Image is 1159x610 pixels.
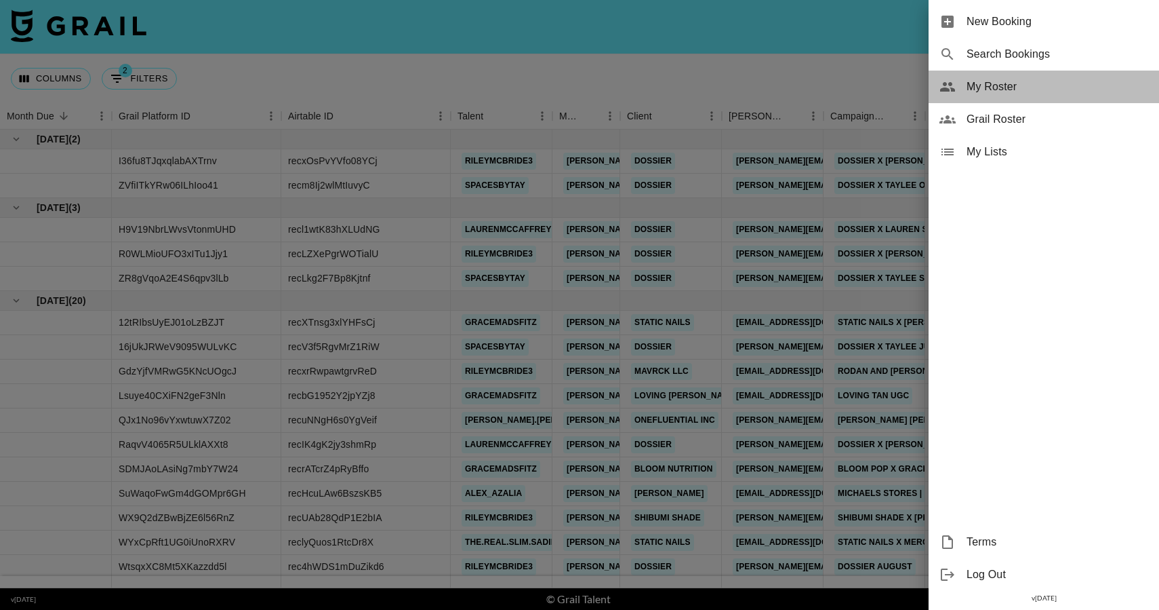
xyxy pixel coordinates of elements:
span: Log Out [967,567,1148,583]
div: Search Bookings [929,38,1159,71]
div: v [DATE] [929,591,1159,605]
span: Search Bookings [967,46,1148,62]
span: Terms [967,534,1148,550]
span: Grail Roster [967,111,1148,128]
div: New Booking [929,5,1159,38]
span: My Roster [967,79,1148,95]
div: Grail Roster [929,103,1159,136]
div: My Roster [929,71,1159,103]
div: My Lists [929,136,1159,168]
span: My Lists [967,144,1148,160]
div: Log Out [929,558,1159,591]
span: New Booking [967,14,1148,30]
div: Terms [929,526,1159,558]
